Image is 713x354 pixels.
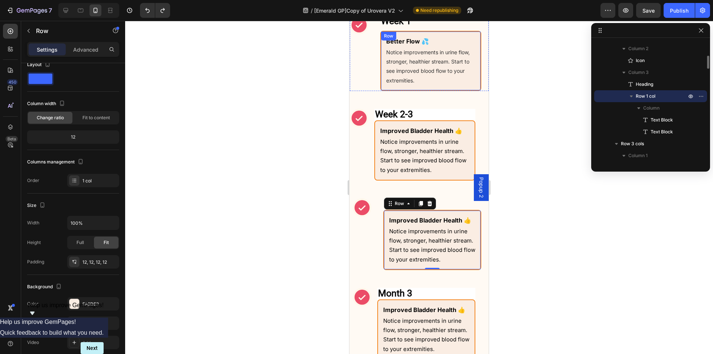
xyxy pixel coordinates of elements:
strong: Month 3 [29,267,63,278]
span: Row 3 cols [621,140,644,147]
span: Change ratio [37,114,64,121]
input: Auto [68,216,119,230]
div: 12 [29,132,118,142]
span: Column [643,104,660,112]
p: Advanced [73,46,98,53]
div: Width [27,220,39,226]
span: Column 2 [628,45,648,52]
button: Save [636,3,661,18]
strong: Month 1 [35,178,69,188]
span: Text Block [651,128,673,136]
p: Notice improvements in urine flow, stronger, healthier stream. Start to see improved blood flow t... [37,27,126,64]
div: 12, 12, 12, 12 [82,259,117,266]
p: Settings [37,46,58,53]
span: Icon [636,57,645,64]
div: Height [27,239,41,246]
div: 1 col [82,178,117,184]
div: Row [33,12,45,19]
strong: Improved Bladder Health 👍 [40,196,122,203]
span: [Emerald GP]Copy of Urovera V2 [314,7,395,14]
iframe: To enrich screen reader interactions, please activate Accessibility in Grammarly extension settings [349,21,489,354]
span: / [311,7,313,14]
h2: Rich Text Editor. Editing area: main [28,267,126,279]
div: Publish [670,7,688,14]
div: Undo/Redo [140,3,170,18]
span: Save [642,7,655,14]
button: Show survey - Help us improve GemPages! [28,302,104,318]
div: Row [44,179,56,186]
strong: Improved Bladder Health 👍 [31,106,113,114]
div: 450 [7,79,18,85]
span: Row 1 col [636,92,655,100]
button: Publish [664,3,695,18]
button: 7 [3,3,55,18]
span: Fit [104,239,109,246]
div: Padding [27,259,44,265]
strong: Week 2-3 [26,88,64,99]
span: Notice improvements in urine flow, stronger, healthier stream. Start to see improved blood flow t... [31,117,117,153]
p: 7 [49,6,52,15]
p: Row [36,26,99,35]
span: Notice improvements in urine flow, stronger, healthier stream. Start to see improved blood flow t... [40,207,126,242]
span: Need republishing [420,7,458,14]
strong: Better Flow 💦 [37,17,79,24]
span: Help us improve GemPages! [28,302,104,308]
span: Column 1 [628,152,648,159]
div: Columns management [27,157,85,167]
p: ⁠⁠⁠⁠⁠⁠⁠ [29,268,125,278]
span: Heading [636,81,653,88]
div: Color [27,301,39,307]
span: Full [76,239,84,246]
div: FAEDE3 [82,301,117,308]
span: Notice improvements in urine flow, stronger, healthier stream. Start to see improved blood flow t... [34,296,120,332]
div: Order [27,177,39,184]
span: Fit to content [82,114,110,121]
div: Size [27,201,47,211]
div: Layout [27,60,52,70]
span: Text Block [651,116,673,124]
div: Beta [6,136,18,142]
span: Column 3 [628,69,649,76]
strong: Improved Bladder Health 👍 [34,285,116,293]
div: Background [27,282,63,292]
div: Column width [27,99,66,109]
